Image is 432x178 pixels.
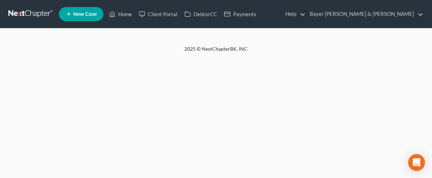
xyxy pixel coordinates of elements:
[59,7,103,21] new-legal-case-button: New Case
[221,8,260,20] a: Payments
[282,8,305,20] a: Help
[106,8,135,20] a: Home
[181,8,221,20] a: DebtorCC
[306,8,423,20] a: Bayer [PERSON_NAME] & [PERSON_NAME]
[408,154,425,171] div: Open Intercom Messenger
[16,45,416,58] div: 2025 © NextChapterBK, INC
[135,8,181,20] a: Client Portal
